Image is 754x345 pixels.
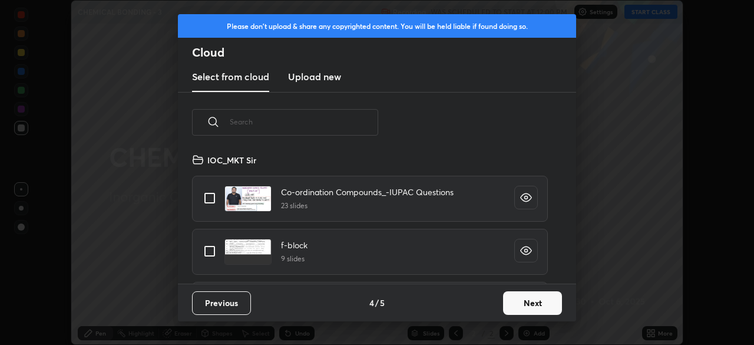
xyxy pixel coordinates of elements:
h4: Co-ordination Compounds_-IUPAC Questions [281,186,454,198]
h4: / [375,297,379,309]
h4: 5 [380,297,385,309]
input: Search [230,97,378,147]
div: grid [178,149,562,284]
h3: Select from cloud [192,70,269,84]
button: Next [503,291,562,315]
div: Please don't upload & share any copyrighted content. You will be held liable if found doing so. [178,14,576,38]
h4: IOC_MKT Sir [207,154,256,166]
h2: Cloud [192,45,576,60]
h5: 9 slides [281,254,307,264]
h5: 23 slides [281,201,454,211]
h3: Upload new [288,70,341,84]
img: 1724904379AIDKPV.pdf [224,186,272,212]
img: 1727345531P28L5B.pdf [224,239,272,265]
h4: 4 [369,297,374,309]
button: Previous [192,291,251,315]
h4: f-block [281,239,307,251]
